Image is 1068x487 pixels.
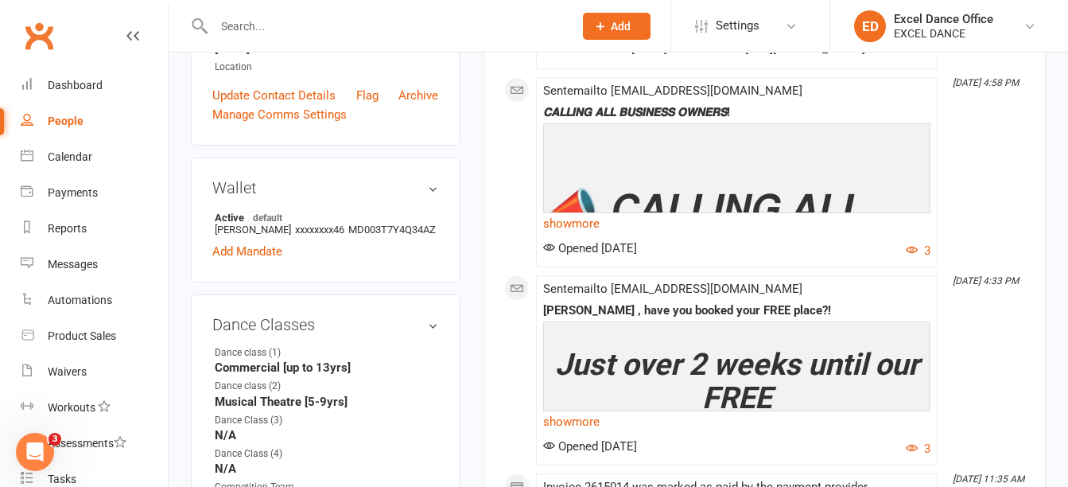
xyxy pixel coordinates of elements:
a: show more [543,212,930,235]
a: People [21,103,168,139]
a: Waivers [21,354,168,390]
div: Messages [48,258,98,271]
span: xxxxxxxx46 [295,224,344,236]
a: show more [543,411,930,433]
a: Flag [356,86,379,105]
a: Clubworx [19,16,59,56]
strong: Commercial [up to 13yrs] [215,360,438,375]
button: Add [583,13,651,40]
a: Automations [21,282,168,318]
div: Excel Dance Office [894,12,993,26]
a: Calendar [21,139,168,175]
span: 3 [49,433,61,446]
span: Settings [716,8,759,44]
a: Manage Comms Settings [212,105,347,124]
div: Payments [48,186,98,199]
div: Dance class (1) [215,345,346,360]
div: People [48,115,83,127]
div: Dance Class (3) [215,413,346,428]
span: MD003T7Y4Q34AZ [348,224,436,236]
div: Tasks [48,473,76,485]
h3: Wallet [212,179,438,197]
button: 3 [906,439,930,458]
a: Messages [21,247,168,282]
a: Update Contact Details [212,86,336,105]
span: Sent email to [EMAIL_ADDRESS][DOMAIN_NAME] [543,282,802,296]
div: Dashboard [48,79,103,92]
div: Assessments [48,437,126,450]
div: Location [215,60,438,75]
strong: Musical Theatre [5-9yrs] [215,395,438,409]
div: Waivers [48,365,87,378]
a: Archive [398,86,438,105]
strong: Active [215,211,430,224]
iframe: Intercom live chat [16,433,54,471]
span: default [248,211,287,224]
span: Opened [DATE] [543,439,637,454]
a: Reports [21,211,168,247]
i: [DATE] 11:35 AM [953,473,1024,485]
div: [PERSON_NAME] , have you booked your FREE place?! [543,304,930,318]
div: Automations [48,294,112,306]
a: Payments [21,175,168,211]
div: ED [854,10,886,42]
div: Reports [48,222,87,235]
strong: N/A [215,428,438,442]
h1: 📣 𝘾𝘼𝙇𝙇𝙄𝙉𝙂 𝘼𝙇𝙇 𝘽𝙐𝙎𝙄𝙉𝙀𝙎𝙎 𝙊𝙒𝙉𝙀𝙍𝙎! [547,185,926,322]
i: [DATE] 4:58 PM [953,77,1019,88]
div: EXCEL DANCE [894,26,993,41]
div: Dance class (2) [215,379,346,394]
div: Dance Class (4) [215,446,346,462]
b: Just over 2 weeks until our FREE [555,347,919,415]
a: Assessments [21,426,168,462]
div: Workouts [48,401,95,414]
a: Product Sales [21,318,168,354]
div: Product Sales [48,329,116,342]
a: Dashboard [21,68,168,103]
span: Add [611,20,631,33]
a: Add Mandate [212,242,282,261]
h3: Dance Classes [212,316,438,333]
input: Search... [209,15,562,37]
a: Workouts [21,390,168,426]
strong: N/A [215,462,438,476]
i: [DATE] 4:33 PM [953,275,1019,286]
span: Sent email to [EMAIL_ADDRESS][DOMAIN_NAME] [543,84,802,98]
div: Calendar [48,150,92,163]
span: Opened [DATE] [543,241,637,255]
div: 𝘾𝘼𝙇𝙇𝙄𝙉𝙂 𝘼𝙇𝙇 𝘽𝙐𝙎𝙄𝙉𝙀𝙎𝙎 𝙊𝙒𝙉𝙀𝙍𝙎! [543,106,930,119]
button: 3 [906,241,930,260]
li: [PERSON_NAME] [212,208,438,238]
